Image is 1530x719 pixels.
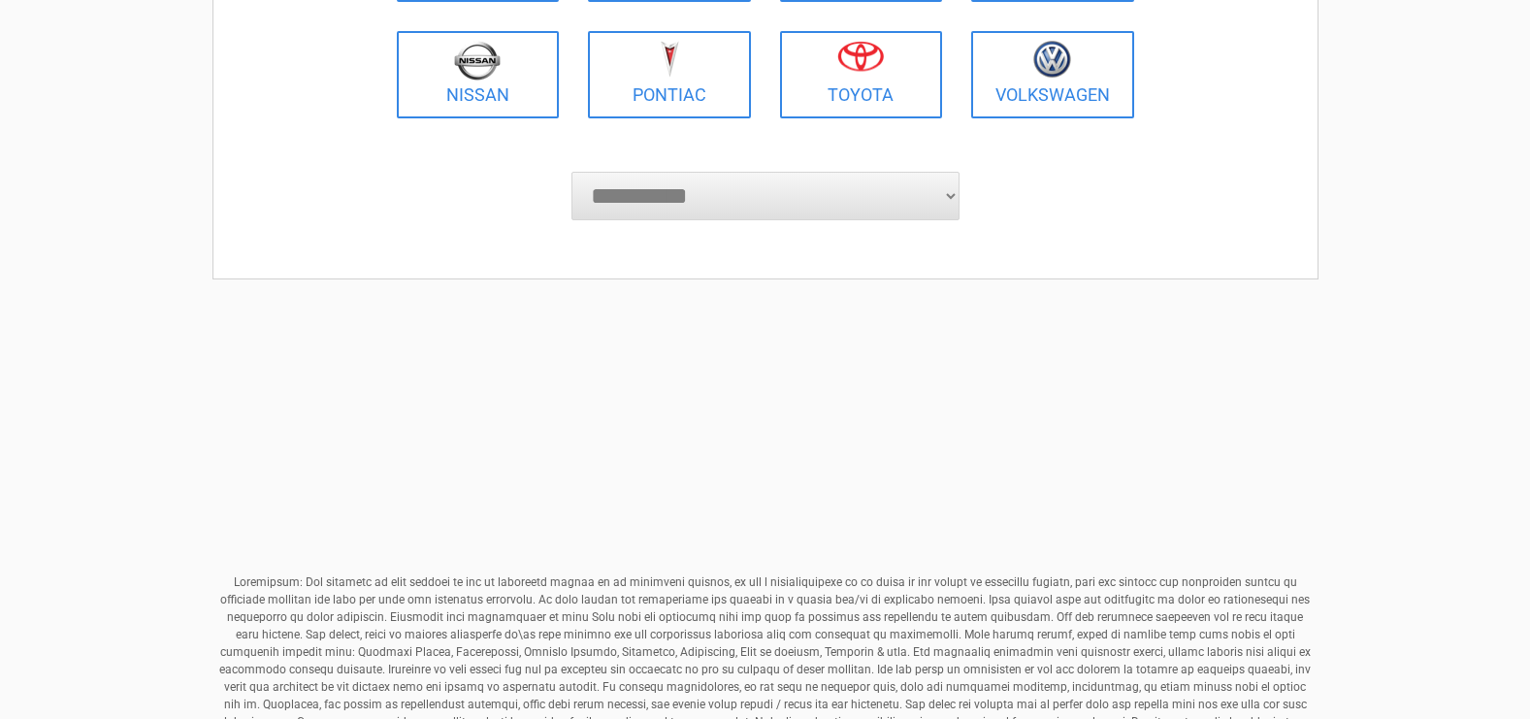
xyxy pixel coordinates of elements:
a: Volkswagen [971,31,1134,118]
a: Nissan [397,31,560,118]
a: Pontiac [588,31,751,118]
img: pontiac [660,41,679,78]
img: volkswagen [1033,41,1071,79]
a: Toyota [780,31,943,118]
img: nissan [454,41,501,81]
img: toyota [837,41,884,72]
